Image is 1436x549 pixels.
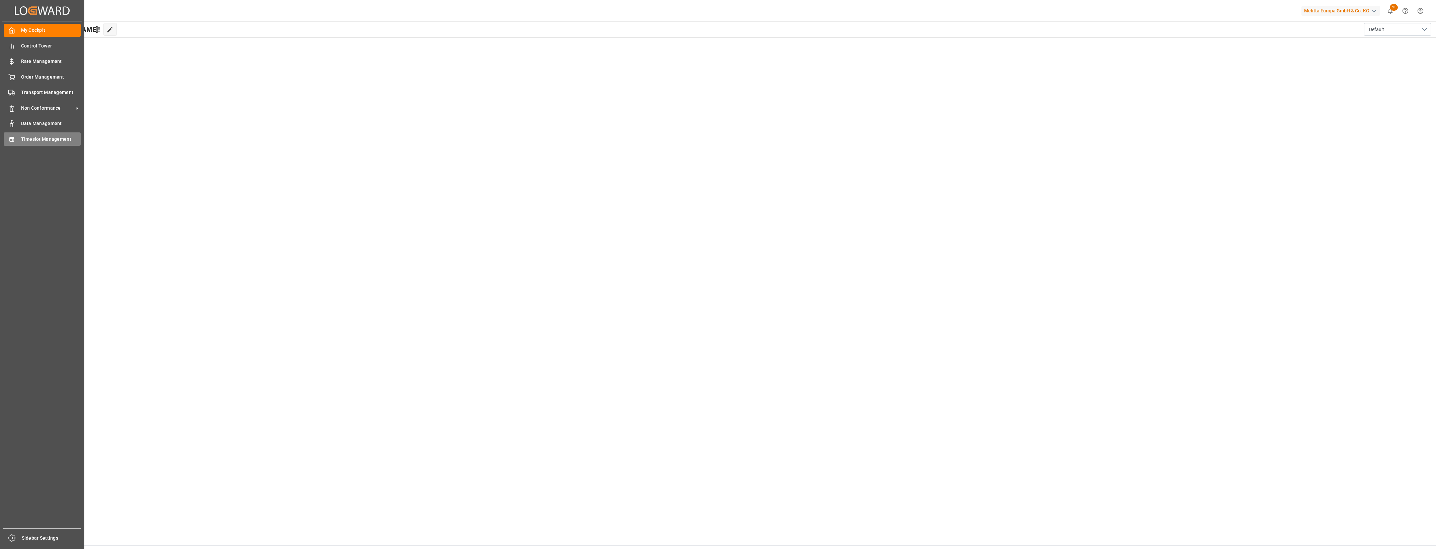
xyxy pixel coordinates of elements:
[21,74,81,81] span: Order Management
[4,117,81,130] a: Data Management
[21,120,81,127] span: Data Management
[21,58,81,65] span: Rate Management
[1369,26,1384,33] span: Default
[4,55,81,68] a: Rate Management
[21,42,81,49] span: Control Tower
[21,27,81,34] span: My Cockpit
[21,105,74,112] span: Non Conformance
[4,70,81,83] a: Order Management
[4,39,81,52] a: Control Tower
[4,132,81,145] a: Timeslot Management
[4,86,81,99] a: Transport Management
[21,89,81,96] span: Transport Management
[21,136,81,143] span: Timeslot Management
[22,535,82,542] span: Sidebar Settings
[28,23,100,36] span: Hello [PERSON_NAME]!
[1364,23,1431,36] button: open menu
[4,24,81,37] a: My Cockpit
